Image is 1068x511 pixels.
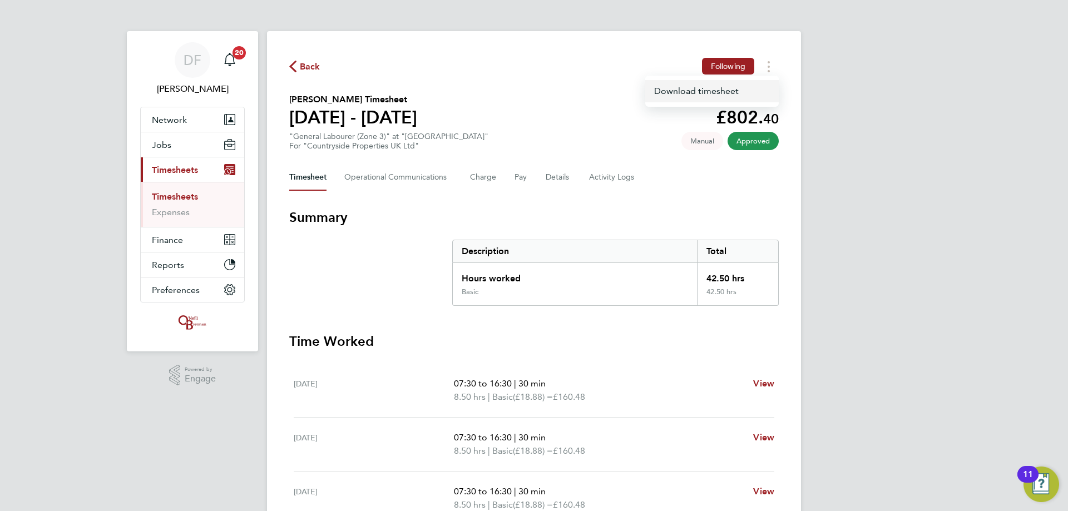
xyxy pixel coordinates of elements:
[141,107,244,132] button: Network
[711,61,745,71] span: Following
[141,252,244,277] button: Reports
[488,391,490,402] span: |
[185,374,216,384] span: Engage
[514,432,516,443] span: |
[728,132,779,150] span: This timesheet has been approved.
[702,58,754,75] button: Following
[140,314,245,331] a: Go to home page
[289,59,320,73] button: Back
[452,240,779,306] div: Summary
[753,431,774,444] a: View
[140,82,245,96] span: Dan Fry
[488,499,490,510] span: |
[454,391,486,402] span: 8.50 hrs
[141,182,244,227] div: Timesheets
[453,263,697,287] div: Hours worked
[152,165,198,175] span: Timesheets
[553,391,585,402] span: £160.48
[294,377,454,404] div: [DATE]
[141,157,244,182] button: Timesheets
[515,164,528,191] button: Pay
[219,42,241,78] a: 20
[470,164,497,191] button: Charge
[152,285,200,295] span: Preferences
[169,365,216,386] a: Powered byEngage
[753,486,774,497] span: View
[759,58,779,75] button: Timesheets Menu
[454,499,486,510] span: 8.50 hrs
[753,377,774,390] a: View
[289,106,417,128] h1: [DATE] - [DATE]
[152,191,198,202] a: Timesheets
[763,111,779,127] span: 40
[546,164,571,191] button: Details
[454,486,512,497] span: 07:30 to 16:30
[697,263,778,287] div: 42.50 hrs
[462,287,478,296] div: Basic
[289,164,327,191] button: Timesheet
[1023,467,1059,502] button: Open Resource Center, 11 new notifications
[514,486,516,497] span: |
[553,445,585,456] span: £160.48
[453,240,697,262] div: Description
[1023,474,1033,489] div: 11
[454,432,512,443] span: 07:30 to 16:30
[185,365,216,374] span: Powered by
[344,164,452,191] button: Operational Communications
[152,207,190,217] a: Expenses
[289,333,779,350] h3: Time Worked
[300,60,320,73] span: Back
[753,432,774,443] span: View
[716,107,779,128] app-decimal: £802.
[141,227,244,252] button: Finance
[645,80,779,102] a: Timesheets Menu
[152,235,183,245] span: Finance
[492,444,513,458] span: Basic
[289,141,488,151] div: For "Countryside Properties UK Ltd"
[289,93,417,106] h2: [PERSON_NAME] Timesheet
[454,378,512,389] span: 07:30 to 16:30
[454,445,486,456] span: 8.50 hrs
[513,499,553,510] span: (£18.88) =
[127,31,258,351] nav: Main navigation
[518,486,546,497] span: 30 min
[141,277,244,302] button: Preferences
[184,53,201,67] span: DF
[518,378,546,389] span: 30 min
[697,287,778,305] div: 42.50 hrs
[681,132,723,150] span: This timesheet was manually created.
[753,378,774,389] span: View
[514,378,516,389] span: |
[294,431,454,458] div: [DATE]
[141,132,244,157] button: Jobs
[152,115,187,125] span: Network
[289,209,779,226] h3: Summary
[513,445,553,456] span: (£18.88) =
[488,445,490,456] span: |
[513,391,553,402] span: (£18.88) =
[140,42,245,96] a: DF[PERSON_NAME]
[589,164,636,191] button: Activity Logs
[289,132,488,151] div: "General Labourer (Zone 3)" at "[GEOGRAPHIC_DATA]"
[553,499,585,510] span: £160.48
[152,260,184,270] span: Reports
[492,390,513,404] span: Basic
[697,240,778,262] div: Total
[152,140,171,150] span: Jobs
[233,46,246,59] span: 20
[518,432,546,443] span: 30 min
[176,314,209,331] img: oneillandbrennan-logo-retina.png
[753,485,774,498] a: View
